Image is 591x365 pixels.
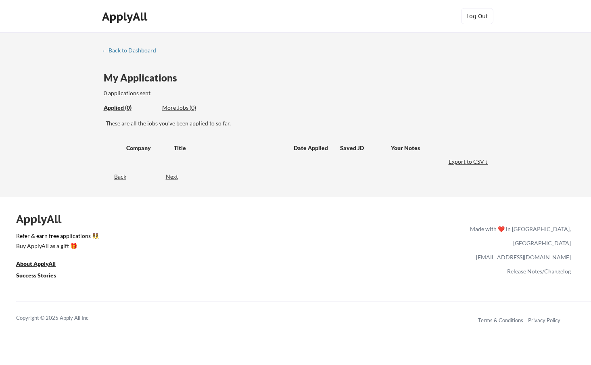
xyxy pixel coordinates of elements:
[449,158,490,166] div: Export to CSV ↓
[166,173,187,181] div: Next
[104,104,156,112] div: These are all the jobs you've been applied to so far.
[162,104,221,112] div: These are job applications we think you'd be a good fit for, but couldn't apply you to automatica...
[478,317,523,323] a: Terms & Conditions
[528,317,560,323] a: Privacy Policy
[174,144,286,152] div: Title
[467,222,571,250] div: Made with ❤️ in [GEOGRAPHIC_DATA], [GEOGRAPHIC_DATA]
[126,144,167,152] div: Company
[461,8,493,24] button: Log Out
[16,272,56,279] u: Success Stories
[16,259,67,269] a: About ApplyAll
[102,47,162,55] a: ← Back to Dashboard
[102,10,150,23] div: ApplyAll
[507,268,571,275] a: Release Notes/Changelog
[16,260,56,267] u: About ApplyAll
[106,119,490,127] div: These are all the jobs you've been applied to so far.
[102,48,162,53] div: ← Back to Dashboard
[16,243,97,249] div: Buy ApplyAll as a gift 🎁
[476,254,571,261] a: [EMAIL_ADDRESS][DOMAIN_NAME]
[104,73,184,83] div: My Applications
[16,242,97,252] a: Buy ApplyAll as a gift 🎁
[16,212,71,226] div: ApplyAll
[391,144,483,152] div: Your Notes
[294,144,329,152] div: Date Applied
[162,104,221,112] div: More Jobs (0)
[104,104,156,112] div: Applied (0)
[16,233,301,242] a: Refer & earn free applications 👯‍♀️
[16,271,67,281] a: Success Stories
[102,173,126,181] div: Back
[104,89,260,97] div: 0 applications sent
[340,140,391,155] div: Saved JD
[16,314,109,322] div: Copyright © 2025 Apply All Inc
